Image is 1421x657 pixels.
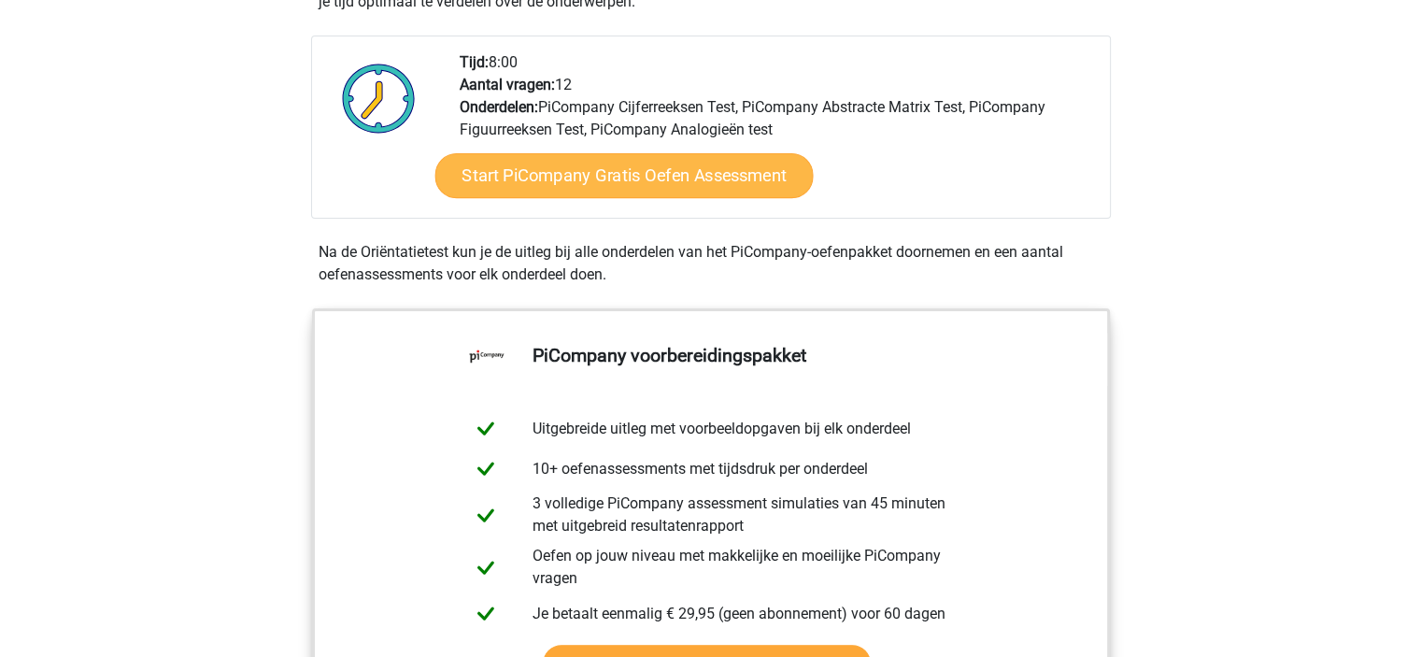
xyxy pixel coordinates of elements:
[460,53,489,71] b: Tijd:
[460,76,555,93] b: Aantal vragen:
[434,153,813,198] a: Start PiCompany Gratis Oefen Assessment
[446,51,1109,218] div: 8:00 12 PiCompany Cijferreeksen Test, PiCompany Abstracte Matrix Test, PiCompany Figuurreeksen Te...
[460,98,538,116] b: Onderdelen:
[311,241,1111,286] div: Na de Oriëntatietest kun je de uitleg bij alle onderdelen van het PiCompany-oefenpakket doornemen...
[332,51,426,145] img: Klok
